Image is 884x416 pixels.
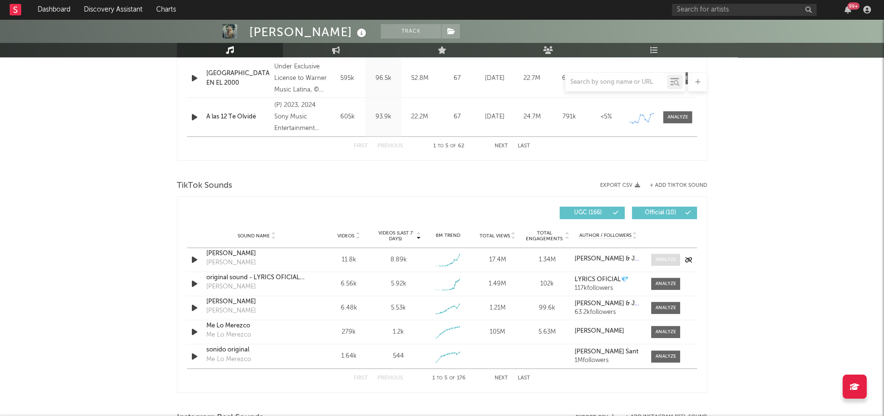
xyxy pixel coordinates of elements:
[249,24,369,40] div: [PERSON_NAME]
[632,207,697,219] button: Official(10)
[206,355,251,364] div: Me Lo Merezco
[480,233,510,239] span: Total Views
[376,230,415,242] span: Videos (last 7 days)
[326,327,371,337] div: 279k
[575,276,629,283] strong: LYRICS OFICIAL💎
[495,376,508,381] button: Next
[206,306,256,316] div: [PERSON_NAME]
[847,2,859,10] div: 99 +
[560,207,625,219] button: UGC(166)
[575,256,653,262] strong: [PERSON_NAME] & JQuiles
[381,24,441,39] button: Track
[525,255,570,265] div: 1.34M
[440,112,474,122] div: 67
[177,180,232,192] span: TikTok Sounds
[354,143,368,149] button: First
[518,143,530,149] button: Last
[450,144,456,148] span: of
[525,230,564,242] span: Total Engagements
[479,112,511,122] div: [DATE]
[206,69,269,88] a: [GEOGRAPHIC_DATA] EN EL 2000
[650,183,707,188] button: + Add TikTok Sound
[553,112,585,122] div: 791k
[525,279,570,289] div: 102k
[354,376,368,381] button: First
[449,376,455,380] span: of
[575,328,642,335] a: [PERSON_NAME]
[326,255,371,265] div: 11.8k
[575,357,642,364] div: 1M followers
[326,351,371,361] div: 1.64k
[575,349,642,355] a: [PERSON_NAME] Sant
[426,232,470,239] div: 6M Trend
[206,112,269,122] a: A las 12 Te Olvidé
[672,4,817,16] input: Search for artists
[525,303,570,313] div: 99.6k
[475,279,520,289] div: 1.49M
[206,249,307,259] a: [PERSON_NAME]
[575,285,642,292] div: 117k followers
[575,309,642,316] div: 63.2k followers
[422,373,475,384] div: 1 5 176
[575,276,642,283] a: LYRICS OFICIAL💎
[274,61,327,96] div: Under Exclusive License to Warner Music Latina, © 2023 Kira Records, LLC
[368,112,399,122] div: 93.9k
[206,345,307,355] a: sonido original
[575,300,642,307] a: [PERSON_NAME] & JQuiles
[579,233,631,239] span: Author / Followers
[437,376,442,380] span: to
[475,255,520,265] div: 17.4M
[590,112,622,122] div: <5%
[332,112,363,122] div: 605k
[393,327,404,337] div: 1.2k
[640,183,707,188] button: + Add TikTok Sound
[238,233,270,239] span: Sound Name
[565,78,667,86] input: Search by song name or URL
[525,327,570,337] div: 5.63M
[422,141,475,152] div: 1 5 62
[377,143,403,149] button: Previous
[575,256,642,262] a: [PERSON_NAME] & JQuiles
[390,255,406,265] div: 8.89k
[844,6,851,13] button: 99+
[516,112,548,122] div: 24.7M
[495,143,508,149] button: Next
[438,144,443,148] span: to
[638,210,683,216] span: Official ( 10 )
[475,327,520,337] div: 105M
[391,303,406,313] div: 5.53k
[326,279,371,289] div: 6.56k
[404,112,435,122] div: 22.2M
[337,233,354,239] span: Videos
[475,303,520,313] div: 1.21M
[377,376,403,381] button: Previous
[518,376,530,381] button: Last
[393,351,404,361] div: 544
[326,303,371,313] div: 6.48k
[575,349,639,355] strong: [PERSON_NAME] Sant
[390,279,406,289] div: 5.92k
[206,297,307,307] a: [PERSON_NAME]
[206,330,251,340] div: Me Lo Merezco
[575,300,653,307] strong: [PERSON_NAME] & JQuiles
[206,258,256,268] div: [PERSON_NAME]
[206,321,307,331] a: Me Lo Merezco
[600,182,640,188] button: Export CSV
[575,328,624,334] strong: [PERSON_NAME]
[206,282,256,292] div: [PERSON_NAME]
[206,273,307,283] a: original sound - LYRICS OFICIAL💎
[566,210,610,216] span: UGC ( 166 )
[274,100,327,134] div: (P) 2023, 2024 Sony Music Entertainment México, S.A. de C.V.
